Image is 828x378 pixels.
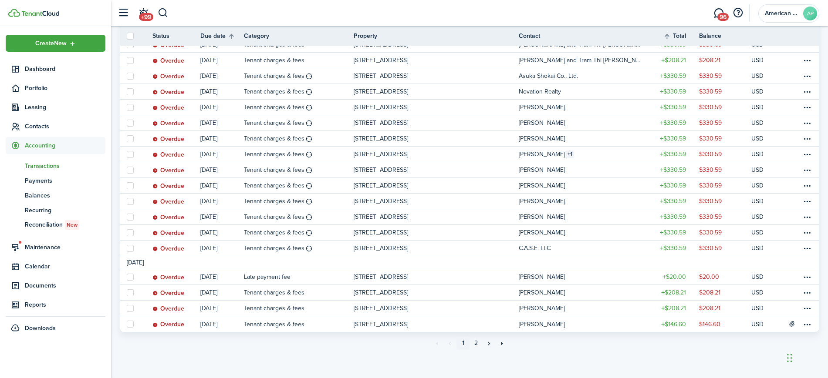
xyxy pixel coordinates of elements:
[699,288,720,297] table-amount-description: $208.21
[354,118,408,127] p: [STREET_ADDRESS]
[152,136,184,143] status: Overdue
[244,87,304,96] table-info-title: Tenant charges & fees
[751,134,764,143] p: USD
[519,289,565,296] table-profile-info-text: [PERSON_NAME]
[244,197,304,206] table-info-title: Tenant charges & fees
[751,84,775,99] a: USD
[200,178,244,193] a: [DATE]
[152,305,184,312] status: Overdue
[152,245,184,252] status: Overdue
[710,2,727,24] a: Messaging
[200,304,217,313] p: [DATE]
[244,241,354,256] a: Tenant charges & fees
[519,209,647,224] a: [PERSON_NAME]
[244,320,304,329] table-info-title: Tenant charges & fees
[244,316,354,332] a: Tenant charges & fees
[647,147,699,162] a: $330.59
[152,194,200,209] a: Overdue
[244,147,354,162] a: Tenant charges & fees
[354,134,408,143] p: [STREET_ADDRESS]
[244,115,354,130] a: Tenant charges & fees
[152,162,200,177] a: Overdue
[354,68,518,84] a: [STREET_ADDRESS]
[152,57,184,64] status: Overdue
[152,115,200,130] a: Overdue
[200,269,244,284] a: [DATE]
[244,244,304,253] table-info-title: Tenant charges & fees
[244,84,354,99] a: Tenant charges & fees
[519,285,647,300] a: [PERSON_NAME]
[6,296,105,313] a: Reports
[354,228,408,237] p: [STREET_ADDRESS]
[647,84,699,99] a: $330.59
[6,188,105,203] a: Balances
[152,269,200,284] a: Overdue
[354,301,518,316] a: [STREET_ADDRESS]
[751,100,775,115] a: USD
[200,165,217,174] p: [DATE]
[660,87,686,96] table-amount-title: $330.59
[699,147,751,162] a: $330.59
[152,68,200,84] a: Overdue
[519,241,647,256] a: C.A.S.E. LLC
[519,274,565,281] table-profile-info-text: [PERSON_NAME]
[244,304,304,313] table-info-title: Tenant charges & fees
[200,288,217,297] p: [DATE]
[354,209,518,224] a: [STREET_ADDRESS]
[519,178,647,193] a: [PERSON_NAME]
[660,71,686,80] table-amount-title: $330.59
[152,178,200,193] a: Overdue
[200,225,244,240] a: [DATE]
[152,285,200,300] a: Overdue
[751,162,775,177] a: USD
[647,68,699,84] a: $330.59
[699,178,751,193] a: $330.59
[200,150,217,159] p: [DATE]
[244,162,354,177] a: Tenant charges & fees
[647,241,699,256] a: $330.59
[647,209,699,224] a: $330.59
[751,197,764,206] p: USD
[6,173,105,188] a: Payments
[699,87,722,96] table-amount-description: $330.59
[152,84,200,99] a: Overdue
[699,165,722,174] table-amount-description: $330.59
[354,100,518,115] a: [STREET_ADDRESS]
[699,212,722,221] table-amount-description: $330.59
[200,197,217,206] p: [DATE]
[200,103,217,112] p: [DATE]
[661,320,686,329] table-amount-title: $146.60
[152,167,184,174] status: Overdue
[519,100,647,115] a: [PERSON_NAME]
[660,244,686,253] table-amount-title: $330.59
[244,53,354,68] a: Tenant charges & fees
[699,68,751,84] a: $330.59
[699,304,720,313] table-amount-description: $208.21
[6,60,105,77] a: Dashboard
[152,120,184,127] status: Overdue
[519,214,565,221] table-profile-info-text: [PERSON_NAME]
[200,71,217,80] p: [DATE]
[699,272,719,281] table-amount-description: $20.00
[21,11,59,16] img: TenantCloud
[200,272,217,281] p: [DATE]
[200,134,217,143] p: [DATE]
[751,165,764,174] p: USD
[751,103,764,112] p: USD
[751,181,764,190] p: USD
[25,191,105,200] span: Balances
[647,269,699,284] a: $20.00
[699,150,722,159] table-amount-description: $330.59
[751,131,775,146] a: USD
[699,225,751,240] a: $330.59
[647,100,699,115] a: $330.59
[200,100,244,115] a: [DATE]
[158,6,169,20] button: Search
[519,162,647,177] a: [PERSON_NAME]
[354,87,408,96] p: [STREET_ADDRESS]
[751,212,764,221] p: USD
[730,6,745,20] button: Open resource center
[244,272,291,281] table-info-title: Late payment fee
[519,57,642,64] table-profile-info-text: [PERSON_NAME] and Tram Thi [PERSON_NAME], Trustee
[244,103,304,112] table-info-title: Tenant charges & fees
